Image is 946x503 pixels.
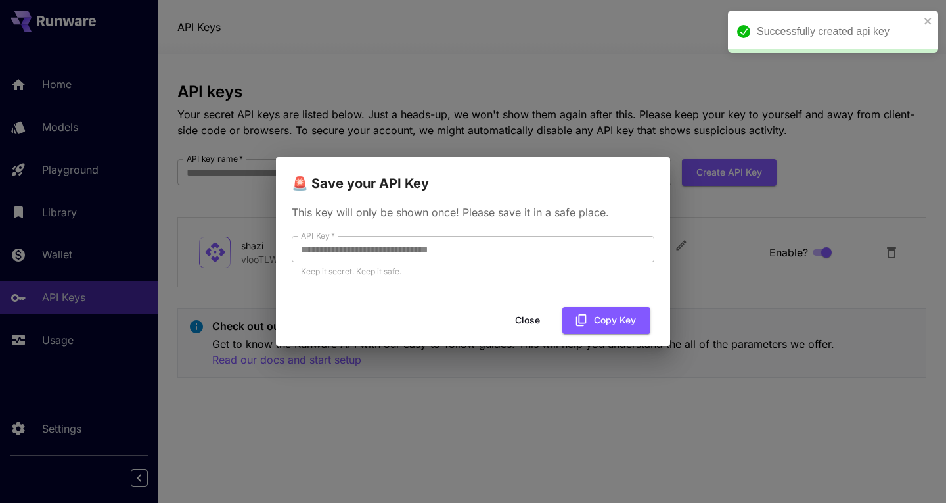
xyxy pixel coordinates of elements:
p: Keep it secret. Keep it safe. [301,265,645,278]
button: Copy Key [562,307,650,334]
button: Close [498,307,557,334]
div: Successfully created api key [757,24,920,39]
button: close [924,16,933,26]
p: This key will only be shown once! Please save it in a safe place. [292,204,654,220]
label: API Key [301,230,335,241]
h2: 🚨 Save your API Key [276,157,670,194]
